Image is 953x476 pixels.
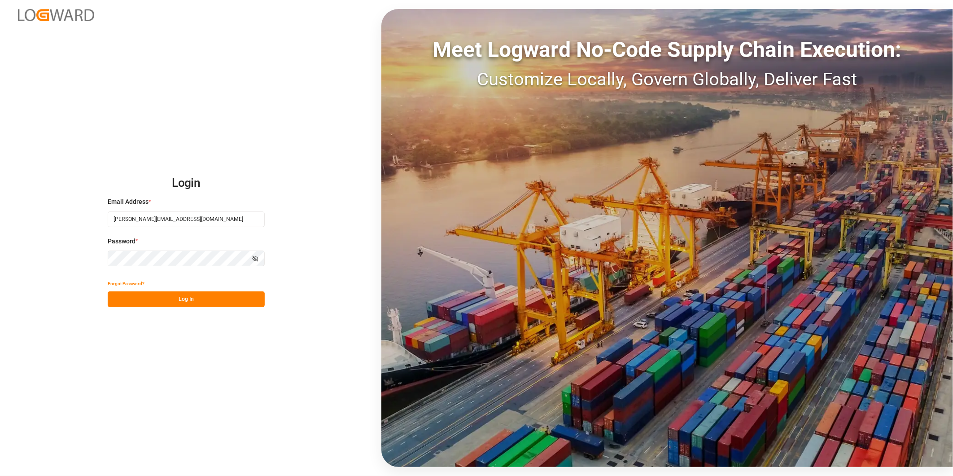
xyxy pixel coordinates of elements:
[108,291,265,307] button: Log In
[381,66,953,93] div: Customize Locally, Govern Globally, Deliver Fast
[108,197,149,207] span: Email Address
[381,34,953,66] div: Meet Logward No-Code Supply Chain Execution:
[108,212,265,227] input: Enter your email
[108,237,136,246] span: Password
[108,169,265,198] h2: Login
[18,9,94,21] img: Logward_new_orange.png
[108,276,144,291] button: Forgot Password?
